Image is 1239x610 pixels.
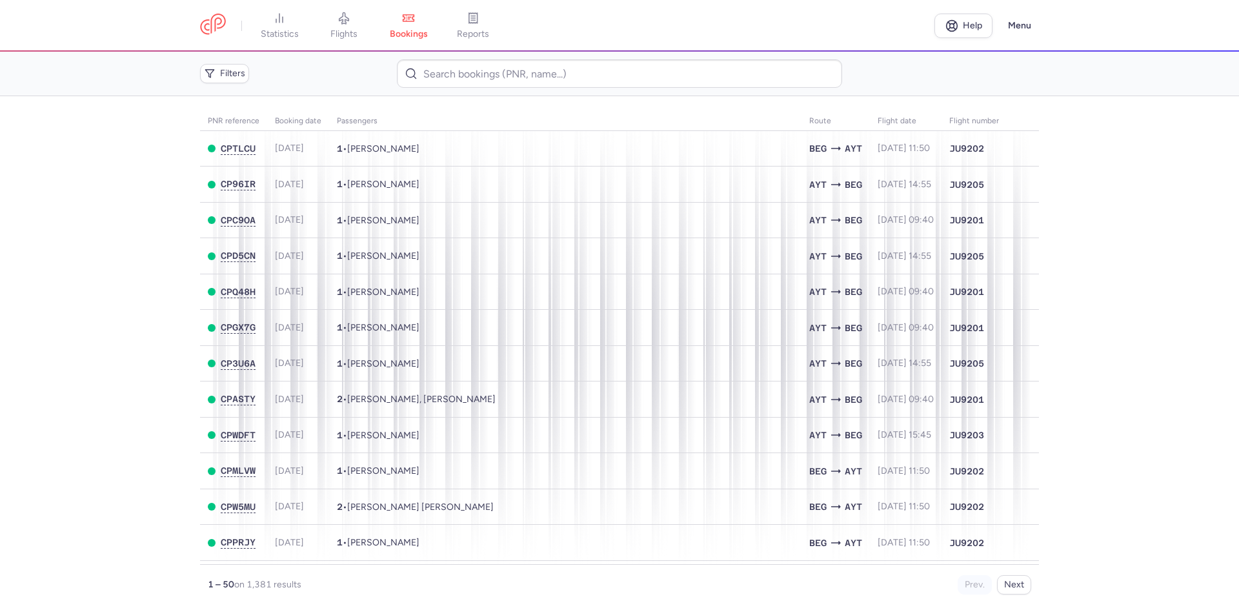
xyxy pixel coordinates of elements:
span: 1 [337,322,343,332]
span: Ekaterina MEDVEDEVA, Polina MASLIAEVA [347,394,496,405]
button: CPMLVW [221,465,256,476]
span: • [337,394,496,405]
span: • [337,537,419,548]
span: [DATE] [275,465,304,476]
button: CPTLCU [221,143,256,154]
span: AYT [809,285,827,299]
span: 1 [337,430,343,440]
span: [DATE] [275,537,304,548]
span: • [337,215,419,226]
span: • [337,287,419,298]
a: statistics [247,12,312,40]
span: 1 [337,358,343,369]
span: 1 [337,465,343,476]
span: • [337,502,494,513]
span: • [337,250,419,261]
span: • [337,179,419,190]
button: CPASTY [221,394,256,405]
span: AYT [809,356,827,371]
span: BEG [845,285,862,299]
th: Flight number [942,112,1007,131]
button: CPD5CN [221,250,256,261]
strong: 1 – 50 [208,579,234,590]
span: bookings [390,28,428,40]
span: AYT [809,392,827,407]
span: AYT [845,464,862,478]
span: JU9202 [949,500,984,513]
span: AYT [845,500,862,514]
span: statistics [261,28,299,40]
th: Passengers [329,112,801,131]
span: [DATE] 11:50 [878,501,930,512]
span: CPC9OA [221,215,256,225]
button: CP3U6A [221,358,256,369]
span: Izabella VELICHKO [347,430,419,441]
span: Marina KIM, Maria MACHAIDZE [347,502,494,513]
span: BEG [845,249,862,263]
button: Filters [200,64,249,83]
span: [DATE] 09:40 [878,394,934,405]
span: • [337,143,419,154]
span: AYT [845,141,862,156]
span: Petar MARTIC [347,537,419,548]
span: [DATE] 09:40 [878,286,934,297]
span: 1 [337,143,343,154]
button: CPQ48H [221,287,256,298]
span: Nikolavtsev PAVEL [347,465,419,476]
a: Help [934,14,992,38]
span: [DATE] 09:40 [878,322,934,333]
span: AYT [809,178,827,192]
span: BEG [845,178,862,192]
span: JU9202 [949,536,984,549]
span: 1 [337,215,343,225]
span: • [337,358,419,369]
span: JU9203 [949,429,984,442]
a: CitizenPlane red outlined logo [200,14,226,37]
a: reports [441,12,505,40]
span: Ilia KOSAREV [347,250,419,261]
button: CPC9OA [221,215,256,226]
span: [DATE] [275,143,304,154]
span: AYT [809,213,827,227]
span: [DATE] [275,429,304,440]
span: AYT [809,249,827,263]
span: [DATE] 15:45 [878,429,931,440]
span: flights [330,28,358,40]
span: • [337,430,419,441]
span: CPASTY [221,394,256,404]
span: Filters [220,68,245,79]
span: CPPRJY [221,537,256,547]
th: Route [801,112,870,131]
span: JU9205 [949,178,984,191]
span: Tetyana IVANOVA [347,143,419,154]
button: CP96IR [221,179,256,190]
button: Next [997,575,1031,595]
button: CPPRJY [221,537,256,548]
span: [DATE] [275,286,304,297]
span: BEG [809,464,827,478]
input: Search bookings (PNR, name...) [397,59,841,88]
button: CPW5MU [221,502,256,513]
span: [DATE] [275,179,304,190]
span: 2 [337,394,343,404]
span: AYT [845,536,862,550]
th: Booking date [267,112,329,131]
span: CPWDFT [221,430,256,440]
span: CPGX7G [221,322,256,332]
span: BEG [809,500,827,514]
a: bookings [376,12,441,40]
span: 1 [337,179,343,189]
span: JU9202 [949,465,984,478]
span: Yulia KARAKASHEVA [347,322,419,333]
span: [DATE] 14:55 [878,250,931,261]
span: on 1,381 results [234,579,301,590]
button: Prev. [958,575,992,595]
span: reports [457,28,489,40]
span: [DATE] [275,394,304,405]
span: AYT [809,428,827,442]
span: BEG [809,536,827,550]
button: CPGX7G [221,322,256,333]
span: AYT [809,321,827,335]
